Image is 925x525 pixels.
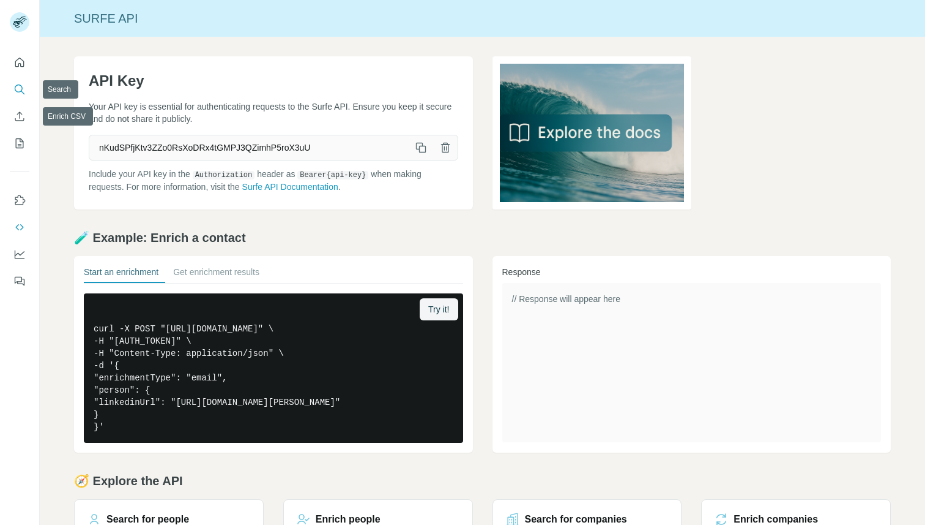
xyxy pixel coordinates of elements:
h1: API Key [89,71,458,91]
span: // Response will appear here [512,294,620,304]
a: Surfe API Documentation [242,182,338,192]
button: Start an enrichment [84,266,158,283]
h3: Response [502,266,882,278]
button: Quick start [10,51,29,74]
h2: 🧭 Explore the API [74,472,891,489]
pre: curl -X POST "[URL][DOMAIN_NAME]" \ -H "[AUTH_TOKEN]" \ -H "Content-Type: application/json" \ -d ... [84,293,463,443]
button: Try it! [420,298,458,320]
p: Your API key is essential for authenticating requests to the Surfe API. Ensure you keep it secure... [89,100,458,125]
span: Try it! [428,303,449,315]
button: Use Surfe on LinkedIn [10,189,29,211]
button: Search [10,78,29,100]
code: Bearer {api-key} [297,171,368,179]
p: Include your API key in the header as when making requests. For more information, visit the . [89,168,458,193]
code: Authorization [193,171,255,179]
span: nKudSPfjKtv3ZZo0RsXoDRx4tGMPJ3QZimhP5roX3uU [89,137,409,159]
button: Get enrichment results [173,266,259,283]
button: My lists [10,132,29,154]
button: Feedback [10,270,29,292]
button: Enrich CSV [10,105,29,127]
div: Surfe API [40,10,925,27]
button: Use Surfe API [10,216,29,238]
h2: 🧪 Example: Enrich a contact [74,229,891,246]
button: Dashboard [10,243,29,265]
